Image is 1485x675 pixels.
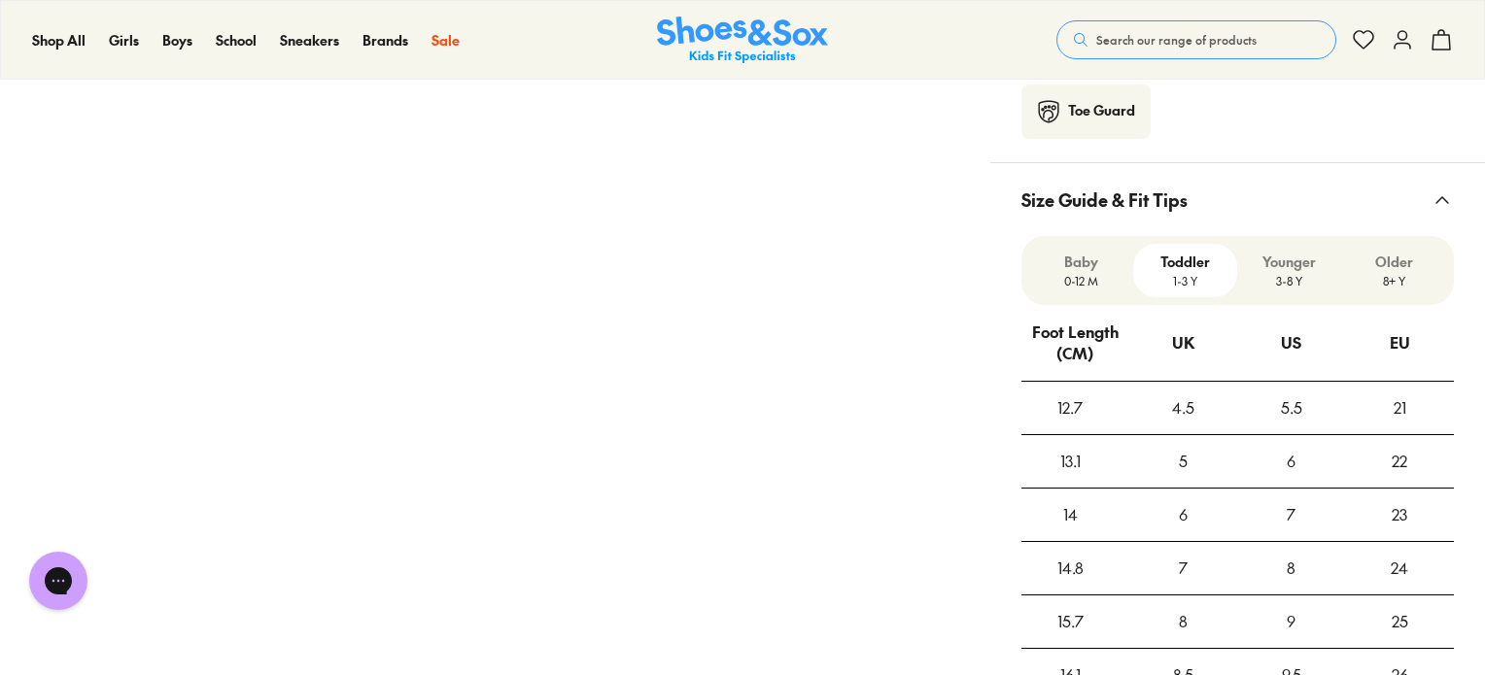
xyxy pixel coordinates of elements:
[216,30,257,51] a: School
[1056,20,1336,59] button: Search our range of products
[1022,306,1128,380] div: Foot Length (CM)
[1129,595,1237,648] div: 8
[216,30,257,50] span: School
[1350,272,1438,289] p: 8+ Y
[657,17,828,64] img: SNS_Logo_Responsive.svg
[1021,435,1120,488] div: 13.1
[1237,382,1345,434] div: 5.5
[1237,489,1345,541] div: 7
[19,545,97,617] iframe: Gorgias live chat messenger
[1129,489,1237,541] div: 6
[1350,252,1438,272] p: Older
[1141,272,1229,289] p: 1-3 Y
[1346,382,1454,434] div: 21
[990,163,1485,236] button: Size Guide & Fit Tips
[1172,317,1194,369] div: UK
[1021,595,1120,648] div: 15.7
[1129,382,1237,434] div: 4.5
[162,30,192,51] a: Boys
[162,30,192,50] span: Boys
[1346,435,1454,488] div: 22
[363,30,408,50] span: Brands
[1037,272,1125,289] p: 0-12 M
[1390,317,1410,369] div: EU
[1237,542,1345,594] div: 8
[1068,100,1135,123] div: Toe Guard
[280,30,339,51] a: Sneakers
[1281,317,1301,369] div: US
[1141,252,1229,272] p: Toddler
[1245,272,1333,289] p: 3-8 Y
[1346,489,1454,541] div: 23
[1037,252,1125,272] p: Baby
[657,17,828,64] a: Shoes & Sox
[1037,100,1060,123] img: toe-guard-icon.png
[432,30,460,50] span: Sale
[1021,171,1188,228] span: Size Guide & Fit Tips
[432,30,460,51] a: Sale
[1237,435,1345,488] div: 6
[1129,542,1237,594] div: 7
[1237,595,1345,648] div: 9
[280,30,339,50] span: Sneakers
[1021,542,1120,594] div: 14.8
[1096,31,1257,49] span: Search our range of products
[109,30,139,50] span: Girls
[363,30,408,51] a: Brands
[32,30,86,51] a: Shop All
[1021,489,1120,541] div: 14
[1021,382,1120,434] div: 12.7
[1346,542,1454,594] div: 24
[32,30,86,50] span: Shop All
[1346,595,1454,648] div: 25
[1245,252,1333,272] p: Younger
[109,30,139,51] a: Girls
[1129,435,1237,488] div: 5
